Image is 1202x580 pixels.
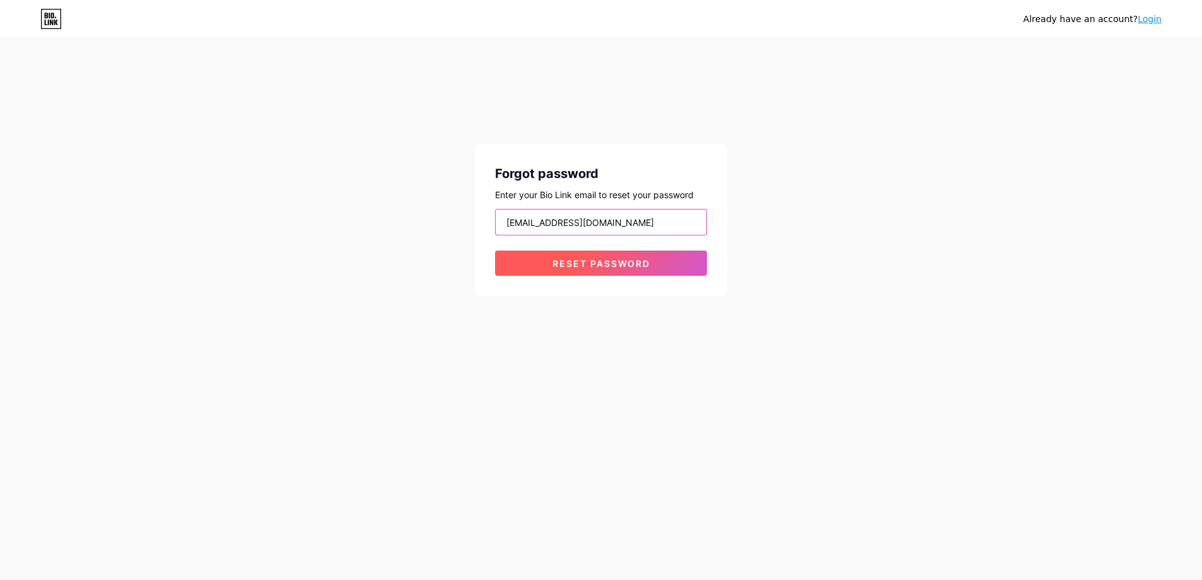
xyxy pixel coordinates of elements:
[496,210,706,235] input: Email
[495,164,707,183] div: Forgot password
[495,188,707,201] div: Enter your Bio Link email to reset your password
[552,258,650,269] span: Reset password
[1138,14,1162,24] a: Login
[1024,13,1162,26] div: Already have an account?
[495,251,707,276] button: Reset password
